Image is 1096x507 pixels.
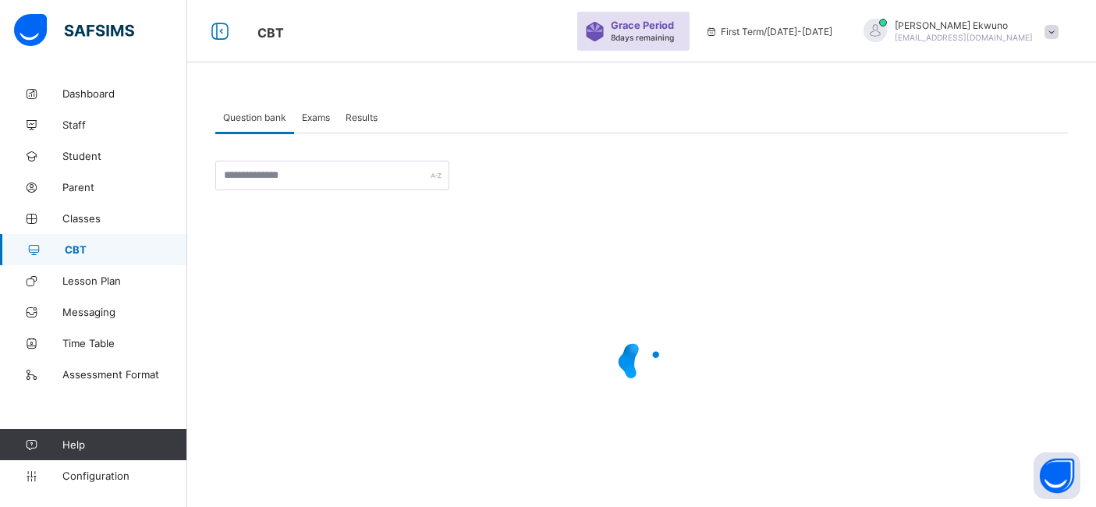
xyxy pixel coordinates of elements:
span: Lesson Plan [62,275,187,287]
div: VivianEkwuno [848,19,1066,44]
span: Student [62,150,187,162]
span: [EMAIL_ADDRESS][DOMAIN_NAME] [895,33,1033,42]
span: Help [62,438,186,451]
span: CBT [257,25,284,41]
span: Exams [302,112,330,123]
span: Results [346,112,378,123]
button: Open asap [1034,452,1080,499]
span: CBT [65,243,187,256]
span: Staff [62,119,187,131]
span: Question bank [223,112,286,123]
span: Classes [62,212,187,225]
span: Time Table [62,337,187,349]
span: Dashboard [62,87,187,100]
img: sticker-purple.71386a28dfed39d6af7621340158ba97.svg [585,22,605,41]
span: 8 days remaining [611,33,674,42]
span: Parent [62,181,187,193]
span: Configuration [62,470,186,482]
span: Messaging [62,306,187,318]
span: Assessment Format [62,368,187,381]
span: Grace Period [611,19,674,31]
span: [PERSON_NAME] Ekwuno [895,19,1033,31]
span: session/term information [705,26,832,37]
img: safsims [14,14,134,47]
